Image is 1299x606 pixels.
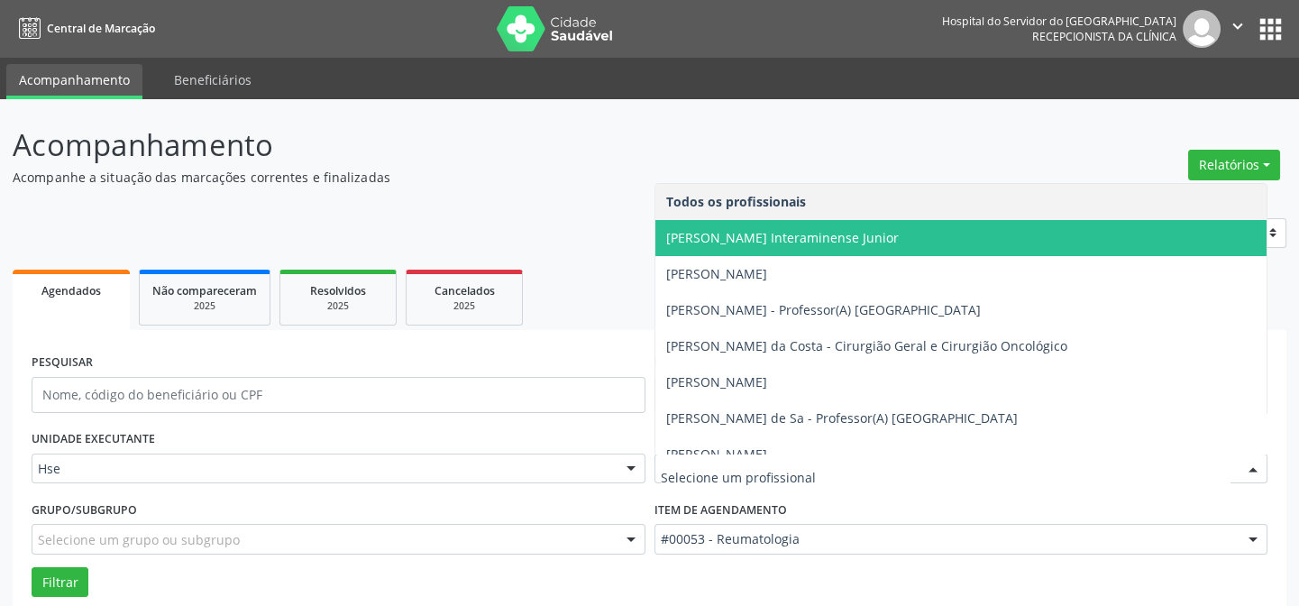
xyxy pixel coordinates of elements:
[152,299,257,313] div: 2025
[942,14,1176,29] div: Hospital do Servidor do [GEOGRAPHIC_DATA]
[38,460,608,478] span: Hse
[666,445,767,463] span: [PERSON_NAME]
[435,283,495,298] span: Cancelados
[32,349,93,377] label: PESQUISAR
[32,496,137,524] label: Grupo/Subgrupo
[310,283,366,298] span: Resolvidos
[1188,150,1280,180] button: Relatórios
[38,530,240,549] span: Selecione um grupo ou subgrupo
[293,299,383,313] div: 2025
[666,265,767,282] span: [PERSON_NAME]
[32,377,645,413] input: Nome, código do beneficiário ou CPF
[666,193,806,210] span: Todos os profissionais
[666,229,899,246] span: [PERSON_NAME] Interaminense Junior
[666,337,1067,354] span: [PERSON_NAME] da Costa - Cirurgião Geral e Cirurgião Oncológico
[152,283,257,298] span: Não compareceram
[1183,10,1221,48] img: img
[1221,10,1255,48] button: 
[161,64,264,96] a: Beneficiários
[47,21,155,36] span: Central de Marcação
[1032,29,1176,44] span: Recepcionista da clínica
[661,460,1231,496] input: Selecione um profissional
[666,373,767,390] span: [PERSON_NAME]
[13,123,904,168] p: Acompanhamento
[13,14,155,43] a: Central de Marcação
[41,283,101,298] span: Agendados
[1255,14,1286,45] button: apps
[1228,16,1248,36] i: 
[6,64,142,99] a: Acompanhamento
[666,301,981,318] span: [PERSON_NAME] - Professor(A) [GEOGRAPHIC_DATA]
[32,567,88,598] button: Filtrar
[32,426,155,454] label: UNIDADE EXECUTANTE
[13,168,904,187] p: Acompanhe a situação das marcações correntes e finalizadas
[654,496,787,524] label: Item de agendamento
[661,530,1231,548] span: #00053 - Reumatologia
[666,409,1018,427] span: [PERSON_NAME] de Sa - Professor(A) [GEOGRAPHIC_DATA]
[419,299,509,313] div: 2025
